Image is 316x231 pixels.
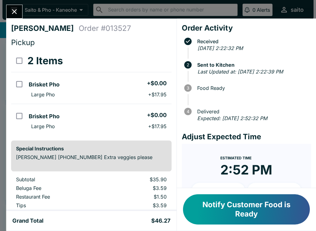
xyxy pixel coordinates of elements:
h5: Brisket Pho [29,81,60,88]
h5: $46.27 [151,217,170,225]
text: 3 [187,86,189,90]
button: + 20 [247,183,301,198]
span: Delivered [194,109,311,114]
span: Estimated Time [220,156,252,160]
p: $35.90 [106,176,166,183]
text: 2 [187,62,189,67]
h5: Brisket Pho [29,113,60,120]
span: Pickup [11,38,35,47]
h5: + $0.00 [147,80,167,87]
h3: 2 Items [27,55,63,67]
p: + $17.95 [148,91,167,98]
p: $3.59 [106,185,166,191]
p: Restaurant Fee [16,194,96,200]
h4: [PERSON_NAME] [11,24,79,33]
span: Sent to Kitchen [194,62,311,68]
p: Large Pho [31,91,55,98]
table: orders table [11,176,172,220]
p: Subtotal [16,176,96,183]
h6: Special Instructions [16,145,167,152]
time: 2:52 PM [220,162,272,178]
em: Last Updated at: [DATE] 2:22:39 PM [197,69,283,75]
button: Close [6,5,22,18]
table: orders table [11,50,172,136]
text: 4 [186,109,189,114]
h4: Order Activity [182,23,311,33]
p: + $17.95 [148,123,167,129]
h5: + $0.00 [147,111,167,119]
p: $1.50 [106,194,166,200]
h4: Adjust Expected Time [182,132,311,141]
p: [PERSON_NAME] [PHONE_NUMBER] Extra veggies please [16,154,167,160]
p: Large Pho [31,123,55,129]
span: Food Ready [194,85,311,91]
em: [DATE] 2:22:32 PM [197,45,243,51]
button: Notify Customer Food is Ready [183,194,310,225]
button: + 10 [192,183,245,198]
h4: Order # 013527 [79,24,131,33]
p: Tips [16,202,96,208]
h5: Grand Total [12,217,44,225]
span: Received [194,39,311,44]
p: Beluga Fee [16,185,96,191]
p: $3.59 [106,202,166,208]
em: Expected: [DATE] 2:52:32 PM [197,115,267,121]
